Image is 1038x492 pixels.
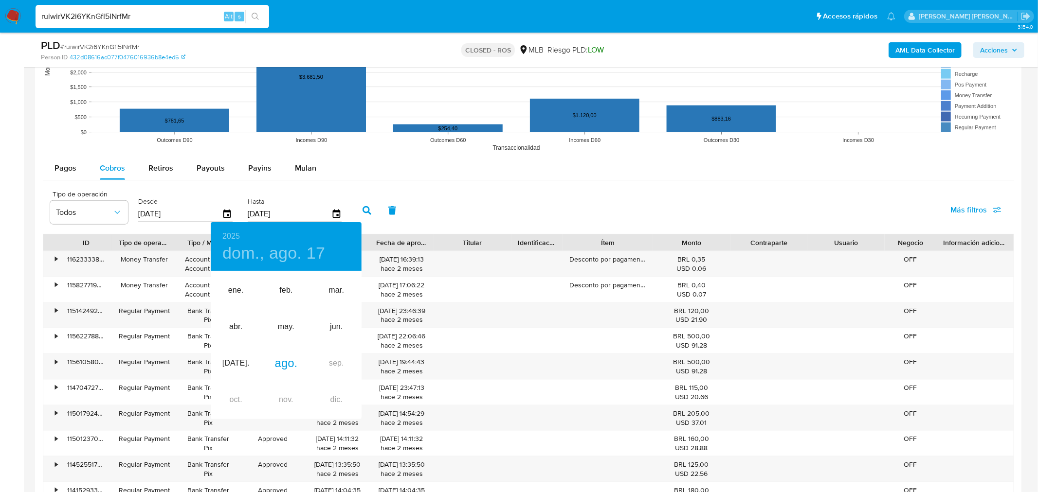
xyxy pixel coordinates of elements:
[261,345,311,382] div: ago.
[311,272,362,309] div: mar.
[261,272,311,309] div: feb.
[222,243,325,264] button: dom., ago. 17
[211,309,261,345] div: abr.
[222,229,240,243] button: 2025
[261,309,311,345] div: may.
[211,345,261,382] div: [DATE].
[311,309,362,345] div: jun.
[211,272,261,309] div: ene.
